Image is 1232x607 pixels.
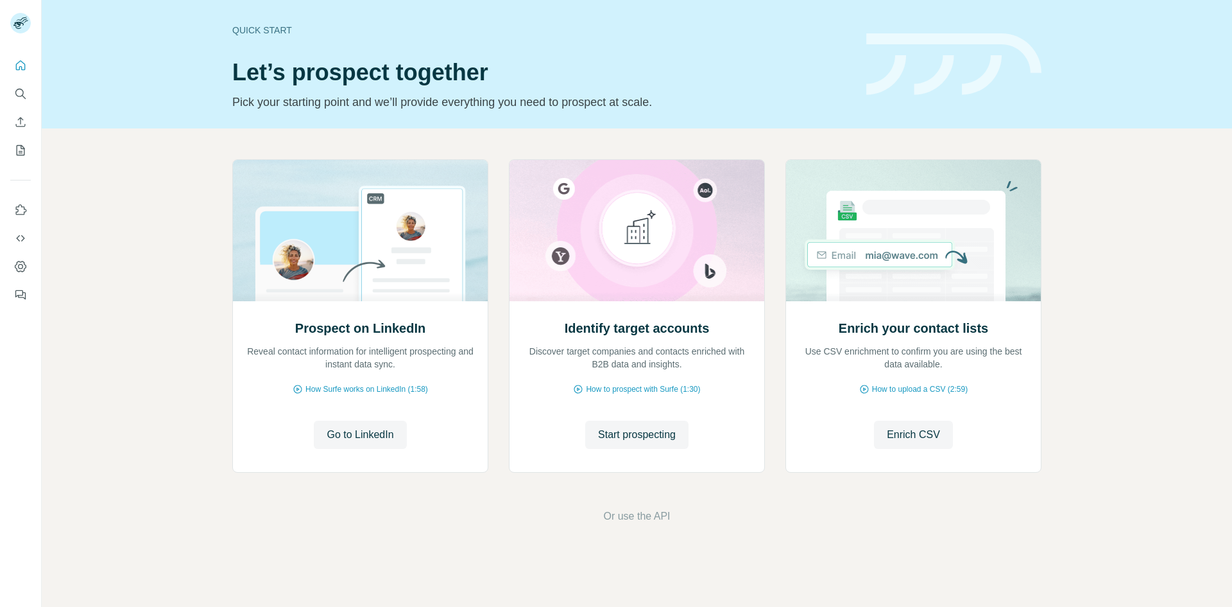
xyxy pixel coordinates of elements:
button: Quick start [10,54,31,77]
span: How to upload a CSV (2:59) [872,383,968,395]
p: Use CSV enrichment to confirm you are using the best data available. [799,345,1028,371]
button: My lists [10,139,31,162]
img: Identify target accounts [509,160,765,301]
button: Go to LinkedIn [314,421,406,449]
img: Prospect on LinkedIn [232,160,488,301]
button: Search [10,82,31,105]
img: banner [866,33,1041,96]
button: Use Surfe API [10,227,31,250]
button: Feedback [10,283,31,306]
button: Or use the API [603,509,670,524]
h1: Let’s prospect together [232,60,851,85]
p: Discover target companies and contacts enriched with B2B data and insights. [522,345,751,371]
button: Enrich CSV [10,110,31,134]
button: Dashboard [10,255,31,278]
button: Use Surfe on LinkedIn [10,198,31,222]
span: Go to LinkedIn [327,427,393,443]
button: Enrich CSV [874,421,953,449]
img: Enrich your contact lists [785,160,1041,301]
span: Start prospecting [598,427,676,443]
h2: Enrich your contact lists [839,319,988,337]
h2: Identify target accounts [565,319,710,337]
span: How to prospect with Surfe (1:30) [586,383,700,395]
h2: Prospect on LinkedIn [295,319,425,337]
span: How Surfe works on LinkedIn (1:58) [305,383,428,395]
span: Enrich CSV [887,427,940,443]
p: Pick your starting point and we’ll provide everything you need to prospect at scale. [232,93,851,111]
div: Quick start [232,24,851,37]
p: Reveal contact information for intelligent prospecting and instant data sync. [246,345,475,371]
button: Start prospecting [585,421,689,449]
